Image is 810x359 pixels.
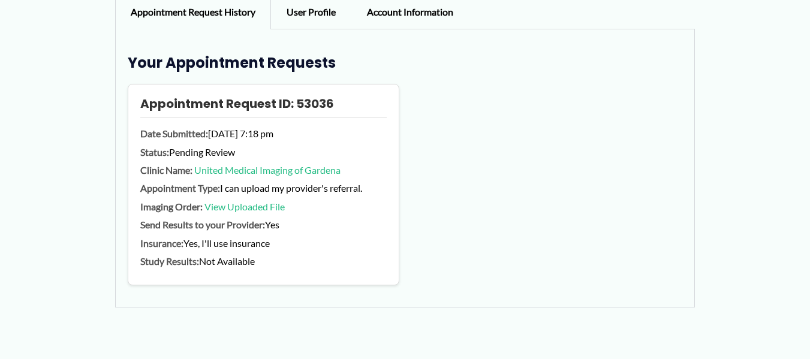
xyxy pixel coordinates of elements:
[140,146,169,158] strong: Status:
[140,237,386,250] p: Yes, I'll use insurance
[128,53,682,72] h3: Your Appointment Requests
[140,201,203,212] strong: Imaging Order:
[140,255,386,268] p: Not Available
[140,219,265,230] strong: Send Results to your Provider:
[140,146,386,159] p: Pending Review
[204,201,285,212] a: View Uploaded File
[140,255,199,267] strong: Study Results:
[140,127,386,140] p: [DATE] 7:18 pm
[140,182,220,194] strong: Appointment Type:
[140,218,386,231] p: Yes
[140,128,208,139] strong: Date Submitted:
[140,237,183,249] strong: Insurance:
[140,164,192,176] strong: Clinic Name:
[140,182,386,195] p: I can upload my provider's referral.
[140,96,386,118] h4: Appointment Request ID: 53036
[194,164,341,176] a: United Medical Imaging of Gardena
